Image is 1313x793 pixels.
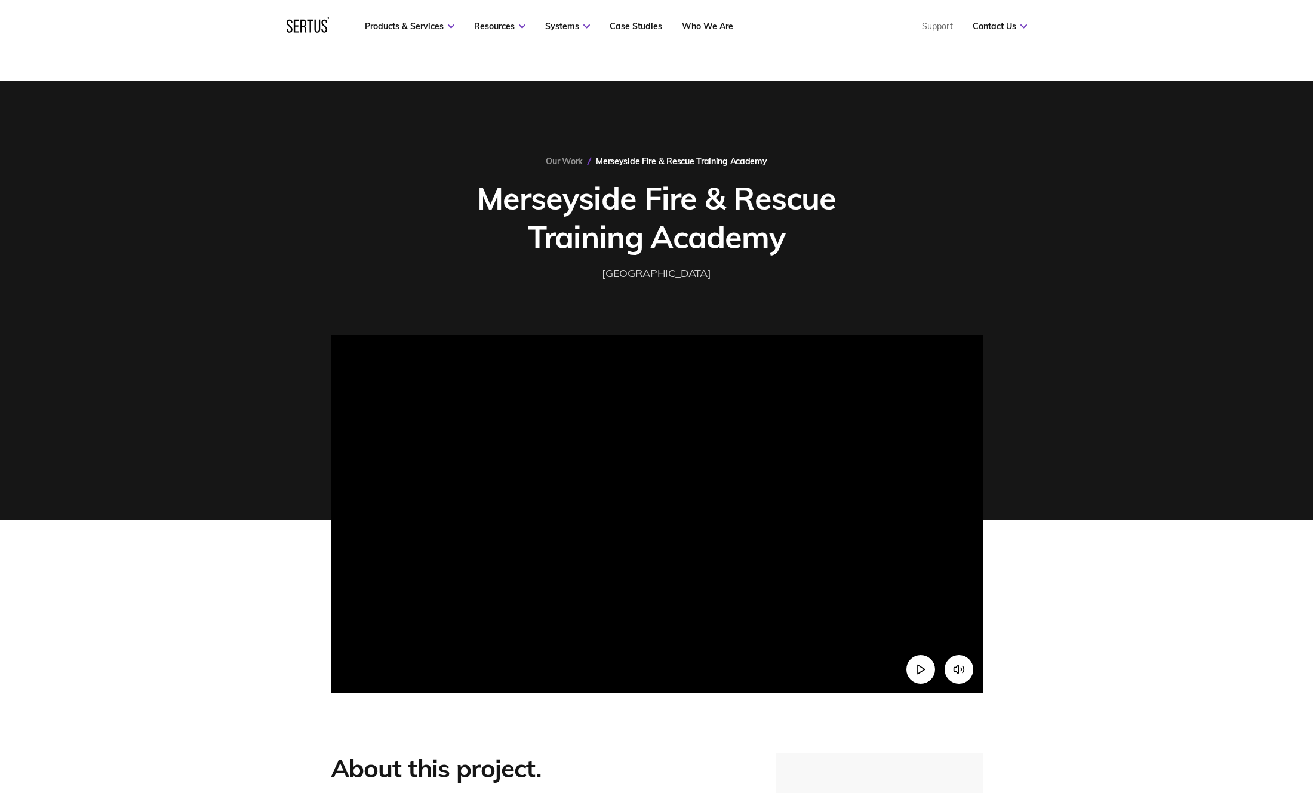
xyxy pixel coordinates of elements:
a: Support [922,21,953,32]
a: Systems [545,21,590,32]
iframe: Chat Widget [1253,736,1313,793]
button: Play video [906,655,935,684]
a: Resources [474,21,525,32]
a: Contact Us [973,21,1027,32]
a: Case Studies [610,21,662,32]
a: Products & Services [365,21,454,32]
button: Mute video [945,655,973,684]
div: [GEOGRAPHIC_DATA] [602,265,711,282]
a: Who We Are [682,21,733,32]
h1: Merseyside Fire & Rescue Training Academy [463,179,851,256]
a: Our Work [546,156,583,167]
h2: About this project. [331,753,626,785]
